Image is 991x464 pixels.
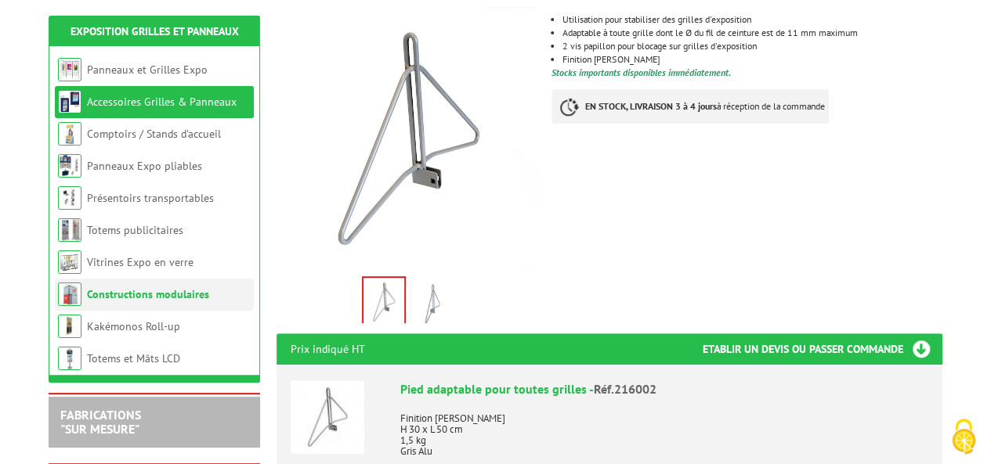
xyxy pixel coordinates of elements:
[87,223,183,237] a: Totems publicitaires
[87,191,214,205] a: Présentoirs transportables
[944,417,983,456] img: Cookies (fenêtre modale)
[552,89,829,124] p: à réception de la commande
[552,67,731,78] font: Stocks importants disponibles immédiatement.
[60,407,141,437] a: FABRICATIONS"Sur Mesure"
[58,154,81,178] img: Panneaux Expo pliables
[58,90,81,113] img: Accessoires Grilles & Panneaux
[58,250,81,274] img: Vitrines Expo en verre
[87,287,209,301] a: Constructions modulaires
[87,127,221,141] a: Comptoirs / Stands d'accueil
[594,381,656,397] span: Réf.216002
[87,319,180,333] a: Kakémonos Roll-up
[58,218,81,242] img: Totems publicitaires
[291,380,364,454] img: Pied adaptable pour toutes grilles
[936,411,991,464] button: Cookies (fenêtre modale)
[87,63,208,77] a: Panneaux et Grilles Expo
[87,159,202,173] a: Panneaux Expo pliables
[58,58,81,81] img: Panneaux et Grilles Expo
[414,279,451,328] img: 216018_pied_grille.jpg
[562,28,942,38] li: Adaptable à toute grille dont le Ø du fil de ceinture est de 11 mm maximum
[58,315,81,338] img: Kakémonos Roll-up
[585,100,717,112] strong: EN STOCK, LIVRAISON 3 à 4 jours
[277,7,541,271] img: 216018_pied_grille_expo.jpg
[87,255,193,269] a: Vitrines Expo en verre
[58,282,81,306] img: Constructions modulaires
[71,24,239,38] a: Exposition Grilles et Panneaux
[58,186,81,210] img: Présentoirs transportables
[400,380,928,398] div: Pied adaptable pour toutes grilles -
[562,15,942,24] li: Utilisation pour stabiliser des grilles d'exposition
[87,351,180,365] a: Totems et Mâts LCD
[291,333,365,365] p: Prix indiqué HT
[58,347,81,370] img: Totems et Mâts LCD
[562,41,942,51] li: 2 vis papillon pour blocage sur grilles d'exposition
[87,95,237,109] a: Accessoires Grilles & Panneaux
[58,122,81,146] img: Comptoirs / Stands d'accueil
[703,333,942,365] h3: Etablir un devis ou passer commande
[363,278,404,326] img: 216018_pied_grille_expo.jpg
[400,402,928,457] p: Finition [PERSON_NAME] H 30 x L 50 cm 1,5 kg Gris Alu
[562,55,942,64] li: Finition [PERSON_NAME]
